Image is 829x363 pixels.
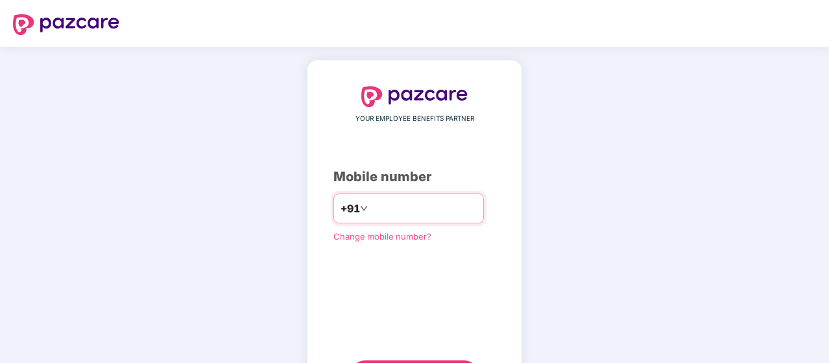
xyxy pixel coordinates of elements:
span: YOUR EMPLOYEE BENEFITS PARTNER [355,114,474,124]
span: down [360,205,368,212]
a: Change mobile number? [333,231,431,242]
img: logo [13,14,119,35]
div: Mobile number [333,167,496,187]
span: +91 [341,201,360,217]
img: logo [361,86,468,107]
